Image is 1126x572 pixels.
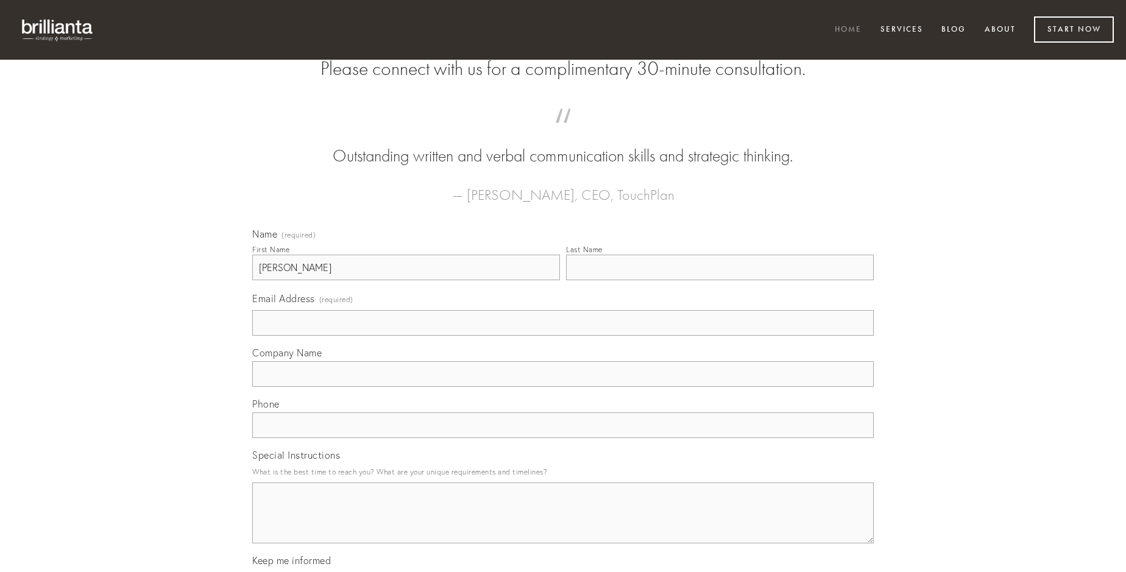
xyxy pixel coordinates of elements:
span: (required) [281,231,316,239]
blockquote: Outstanding written and verbal communication skills and strategic thinking. [272,121,854,168]
span: Phone [252,398,280,410]
p: What is the best time to reach you? What are your unique requirements and timelines? [252,464,874,480]
h2: Please connect with us for a complimentary 30-minute consultation. [252,57,874,80]
a: Services [873,20,931,40]
span: (required) [319,291,353,308]
span: Email Address [252,292,315,305]
span: “ [272,121,854,144]
div: First Name [252,245,289,254]
span: Special Instructions [252,449,340,461]
img: brillianta - research, strategy, marketing [12,12,104,48]
figcaption: — [PERSON_NAME], CEO, TouchPlan [272,168,854,207]
span: Keep me informed [252,554,331,567]
a: Home [827,20,869,40]
a: About [977,20,1024,40]
span: Name [252,228,277,240]
span: Company Name [252,347,322,359]
div: Last Name [566,245,603,254]
a: Blog [933,20,974,40]
a: Start Now [1034,16,1114,43]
